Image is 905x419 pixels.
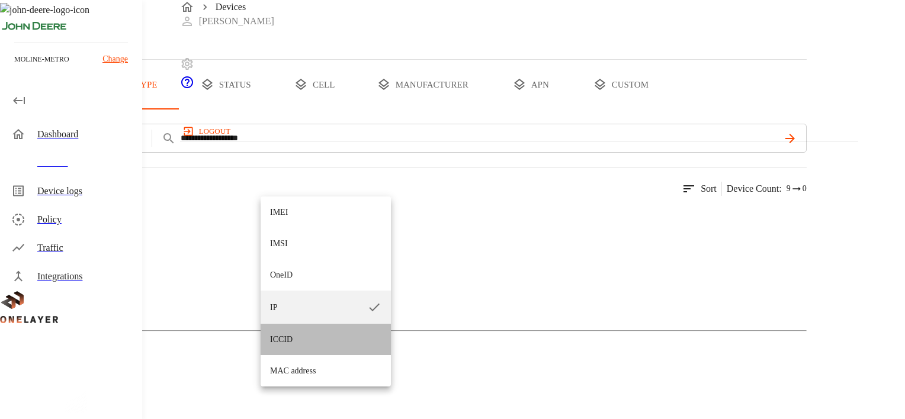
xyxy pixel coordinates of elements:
[261,355,391,386] li: MAC address
[261,228,391,259] li: IMSI
[261,324,391,355] li: ICCID
[261,291,391,324] li: IP
[261,196,391,228] li: IMEI
[261,259,391,291] li: OneID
